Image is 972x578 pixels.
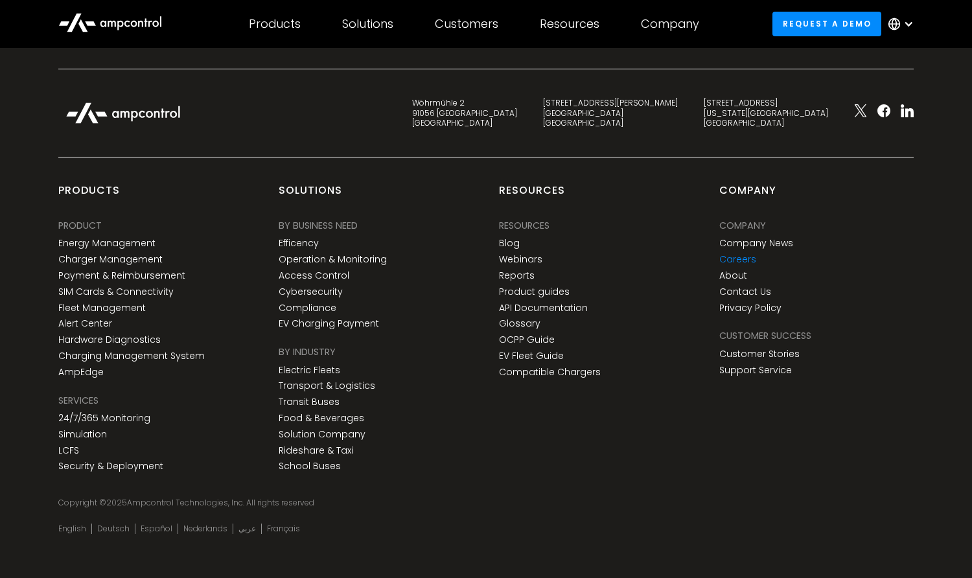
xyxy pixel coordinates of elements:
a: Alert Center [58,318,112,329]
div: Products [249,17,301,31]
a: Nederlands [183,524,227,534]
a: Contact Us [719,286,771,297]
a: Efficency [279,238,319,249]
a: Payment & Reimbursement [58,270,185,281]
a: Company News [719,238,793,249]
a: EV Charging Payment [279,318,379,329]
a: Hardware Diagnostics [58,334,161,345]
div: Customer success [719,329,811,343]
a: Glossary [499,318,540,329]
a: Rideshare & Taxi [279,445,353,456]
a: Simulation [58,429,107,440]
a: Energy Management [58,238,156,249]
div: BY INDUSTRY [279,345,336,359]
div: Solutions [342,17,393,31]
div: [STREET_ADDRESS][PERSON_NAME] [GEOGRAPHIC_DATA] [GEOGRAPHIC_DATA] [543,98,678,128]
a: Access Control [279,270,349,281]
div: [STREET_ADDRESS] [US_STATE][GEOGRAPHIC_DATA] [GEOGRAPHIC_DATA] [704,98,828,128]
a: Webinars [499,254,542,265]
div: Company [719,183,776,208]
a: Deutsch [97,524,130,534]
a: Compatible Chargers [499,367,601,378]
a: Charging Management System [58,351,205,362]
img: Ampcontrol Logo [58,95,188,130]
a: English [58,524,86,534]
a: Privacy Policy [719,303,781,314]
a: Reports [499,270,535,281]
a: LCFS [58,445,79,456]
a: About [719,270,747,281]
a: Blog [499,238,520,249]
a: School Buses [279,461,341,472]
div: Resources [499,218,550,233]
a: AmpEdge [58,367,104,378]
div: Resources [499,183,565,208]
div: Solutions [279,183,342,208]
div: Wöhrmühle 2 91056 [GEOGRAPHIC_DATA] [GEOGRAPHIC_DATA] [412,98,517,128]
div: Customers [435,17,498,31]
a: Product guides [499,286,570,297]
a: Solution Company [279,429,365,440]
div: SERVICES [58,393,98,408]
a: Food & Beverages [279,413,364,424]
a: Français [267,524,300,534]
div: Company [719,218,766,233]
a: Compliance [279,303,336,314]
a: Transport & Logistics [279,380,375,391]
div: Resources [540,17,599,31]
a: Charger Management [58,254,163,265]
a: Electric Fleets [279,365,340,376]
a: Careers [719,254,756,265]
div: products [58,183,120,208]
a: Operation & Monitoring [279,254,387,265]
a: Fleet Management [58,303,146,314]
a: Security & Deployment [58,461,163,472]
a: Customer Stories [719,349,800,360]
a: Cybersecurity [279,286,343,297]
a: 24/7/365 Monitoring [58,413,150,424]
a: Request a demo [772,12,881,36]
a: Support Service [719,365,792,376]
div: PRODUCT [58,218,102,233]
a: SIM Cards & Connectivity [58,286,174,297]
span: 2025 [106,497,127,508]
a: عربي [238,524,256,534]
a: Español [141,524,172,534]
a: EV Fleet Guide [499,351,564,362]
div: BY BUSINESS NEED [279,218,358,233]
div: Copyright © Ampcontrol Technologies, Inc. All rights reserved [58,498,914,508]
a: OCPP Guide [499,334,555,345]
div: Company [641,17,699,31]
a: Transit Buses [279,397,340,408]
a: API Documentation [499,303,588,314]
